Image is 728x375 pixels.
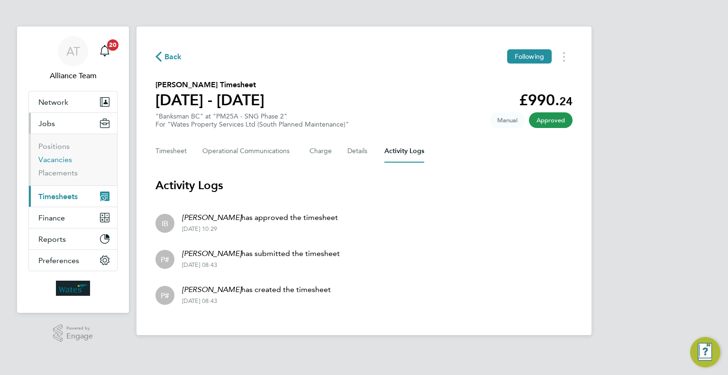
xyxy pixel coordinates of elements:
button: Details [347,140,369,163]
h3: Activity Logs [155,178,573,193]
span: P# [161,290,169,301]
em: [PERSON_NAME] [182,213,241,222]
a: 20 [95,36,114,66]
span: This timesheet was manually created. [490,112,525,128]
span: 20 [107,39,118,51]
em: [PERSON_NAME] [182,285,241,294]
span: P# [161,254,169,265]
span: Following [515,52,544,61]
div: [DATE] 10:29 [182,225,338,233]
p: has created the timesheet [182,284,331,295]
button: Preferences [29,250,117,271]
app-decimal: £990. [519,91,573,109]
a: Positions [38,142,70,151]
div: [DATE] 08:43 [182,261,340,269]
button: Timesheets Menu [555,49,573,64]
button: Finance [29,207,117,228]
div: "Banksman BC" at "PM25A - SNG Phase 2" [155,112,349,128]
span: Preferences [38,256,79,265]
div: Person #355896 [155,250,174,269]
a: Powered byEngage [53,324,93,342]
div: For "Wates Property Services Ltd (South Planned Maintenance)" [155,120,349,128]
div: Jobs [29,134,117,185]
h2: [PERSON_NAME] Timesheet [155,79,264,91]
a: Vacancies [38,155,72,164]
span: This timesheet has been approved. [529,112,573,128]
button: Timesheets [29,186,117,207]
img: wates-logo-retina.png [56,281,90,296]
h1: [DATE] - [DATE] [155,91,264,110]
button: Activity Logs [384,140,424,163]
a: Go to home page [28,281,118,296]
div: Ion Brinzila [155,214,174,233]
button: Jobs [29,113,117,134]
nav: Main navigation [17,27,129,313]
span: Back [164,51,182,63]
button: Following [507,49,552,64]
p: has approved the timesheet [182,212,338,223]
div: [DATE] 08:43 [182,297,331,305]
span: Network [38,98,68,107]
span: Jobs [38,119,55,128]
div: Person #355896 [155,286,174,305]
span: Powered by [66,324,93,332]
a: Placements [38,168,78,177]
a: ATAlliance Team [28,36,118,82]
button: Network [29,91,117,112]
button: Operational Communications [202,140,294,163]
span: AT [66,45,80,57]
button: Timesheet [155,140,187,163]
button: Back [155,51,182,63]
span: Engage [66,332,93,340]
button: Reports [29,229,117,249]
span: Reports [38,235,66,244]
button: Engage Resource Center [690,337,720,367]
p: has submitted the timesheet [182,248,340,259]
span: Alliance Team [28,70,118,82]
span: Timesheets [38,192,78,201]
span: IB [162,218,168,229]
span: 24 [559,94,573,108]
span: Finance [38,213,65,222]
button: Charge [309,140,332,163]
em: [PERSON_NAME] [182,249,241,258]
